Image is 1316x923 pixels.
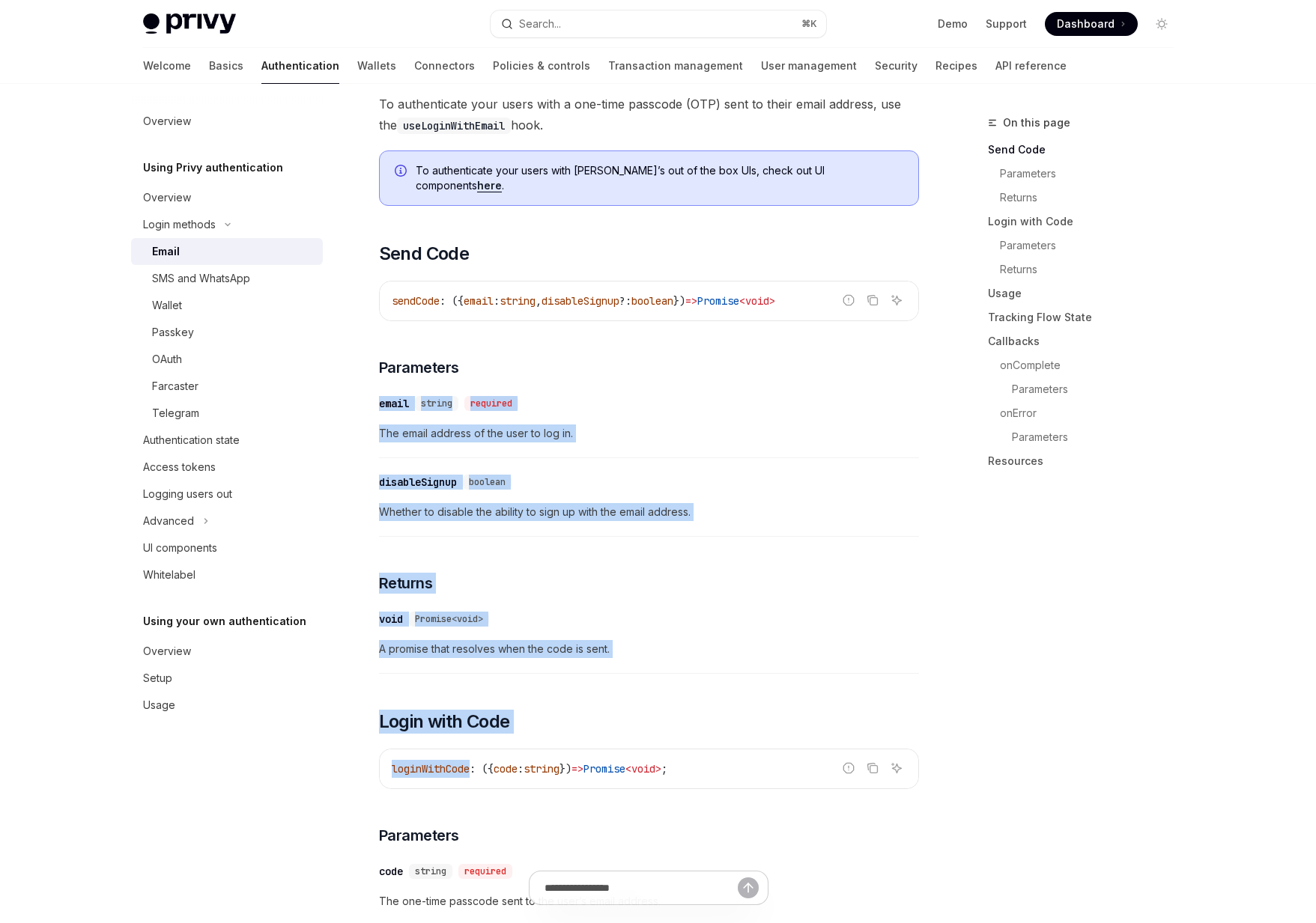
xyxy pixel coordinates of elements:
span: The email address of the user to log in. [379,424,919,442]
a: Passkey [131,319,323,346]
span: , [536,294,542,308]
span: string [415,865,446,877]
span: string [421,397,452,409]
span: }) [673,294,685,308]
a: onComplete [988,353,1186,377]
a: Overview [131,638,323,665]
span: string [500,294,536,308]
a: Access tokens [131,454,323,481]
span: => [685,294,697,308]
button: Toggle Login methods section [131,211,323,238]
div: Email [152,243,180,261]
img: light logo [143,13,236,34]
span: Promise<void> [415,613,483,625]
a: Login with Code [988,210,1186,234]
a: Returns [988,258,1186,281]
button: Report incorrect code [839,290,858,310]
a: Email [131,238,323,265]
button: Report incorrect code [839,758,858,778]
span: ; [661,762,667,776]
span: Parameters [379,357,459,378]
a: API reference [995,48,1067,84]
div: Usage [143,696,175,714]
a: UI components [131,534,323,561]
span: boolean [469,476,506,488]
a: Authentication [261,48,339,84]
div: Overview [143,112,191,130]
span: string [524,762,560,776]
a: Callbacks [988,329,1186,353]
div: disableSignup [379,475,457,490]
a: Parameters [988,234,1186,258]
span: : [494,294,500,308]
button: Send message [738,877,759,898]
span: > [769,294,775,308]
span: void [745,294,769,308]
a: Overview [131,108,323,135]
a: Parameters [988,162,1186,186]
div: Authentication state [143,431,240,449]
a: Farcaster [131,373,323,400]
div: required [458,864,512,879]
a: Parameters [988,425,1186,449]
a: Returns [988,186,1186,210]
span: : [518,762,524,776]
a: Telegram [131,400,323,427]
div: SMS and WhatsApp [152,269,250,287]
span: sendCode [392,294,440,308]
span: To authenticate your users with [PERSON_NAME]’s out of the box UIs, check out UI components . [416,163,903,193]
span: < [739,294,745,308]
a: Send Code [988,138,1186,162]
a: Dashboard [1045,12,1138,36]
div: code [379,864,403,879]
a: Welcome [143,48,191,84]
button: Ask AI [887,290,906,310]
a: here [477,179,502,192]
a: Basics [209,48,243,84]
a: onError [988,401,1186,425]
a: Resources [988,449,1186,473]
span: Promise [697,294,739,308]
span: : ({ [440,294,464,308]
span: ⌘ K [801,18,817,30]
span: < [625,762,631,776]
a: Whitelabel [131,561,323,588]
div: void [379,612,403,627]
a: Usage [131,692,323,719]
svg: Info [395,165,410,180]
span: Login with Code [379,710,510,734]
span: A promise that resolves when the code is sent. [379,640,919,658]
div: Wallet [152,296,182,314]
a: Overview [131,184,323,211]
h5: Using your own authentication [143,612,306,630]
a: Authentication state [131,427,323,454]
a: Logging users out [131,481,323,508]
div: Farcaster [152,377,198,395]
button: Toggle dark mode [1150,12,1174,36]
div: Overview [143,642,191,660]
span: Parameters [379,825,459,846]
span: Send Code [379,242,470,266]
button: Open search [491,10,826,37]
span: => [571,762,583,776]
div: OAuth [152,350,182,368]
div: UI components [143,539,217,557]
a: Parameters [988,377,1186,401]
div: Search... [519,15,561,33]
code: useLoginWithEmail [397,118,511,134]
div: Login methods [143,216,216,234]
span: }) [560,762,571,776]
a: Wallet [131,292,323,319]
a: Support [986,16,1027,31]
a: Setup [131,665,323,692]
div: Logging users out [143,485,232,503]
h5: Using Privy authentication [143,159,283,177]
a: Wallets [357,48,396,84]
input: Ask a question... [545,871,738,904]
a: User management [761,48,857,84]
span: Promise [583,762,625,776]
span: disableSignup [542,294,619,308]
a: SMS and WhatsApp [131,265,323,292]
span: To authenticate your users with a one-time passcode (OTP) sent to their email address, use the hook. [379,94,919,135]
span: Returns [379,573,433,594]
